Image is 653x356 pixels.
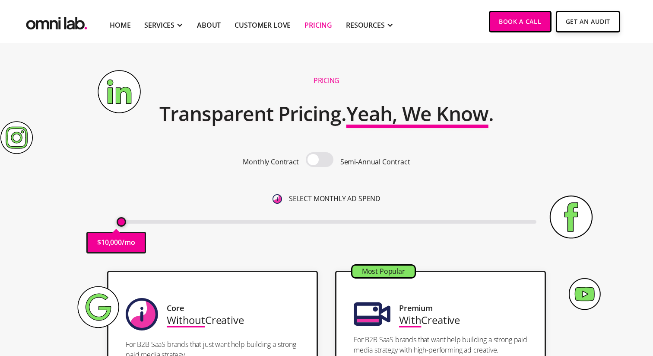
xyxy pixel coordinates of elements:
div: Creative [399,314,460,326]
div: Core [167,302,184,314]
div: Most Popular [352,266,415,277]
span: Without [167,313,205,327]
p: SELECT MONTHLY AD SPEND [289,193,380,205]
span: Yeah, We Know [346,100,488,127]
a: Customer Love [235,20,291,30]
p: Semi-Annual Contract [340,156,410,168]
p: Monthly Contract [243,156,298,168]
h1: Pricing [314,76,339,85]
p: $ [97,237,101,248]
a: Pricing [304,20,332,30]
a: Home [110,20,130,30]
a: home [24,11,89,32]
a: About [197,20,221,30]
div: SERVICES [144,20,174,30]
p: /mo [122,237,135,248]
h2: Transparent Pricing. . [159,96,494,131]
div: Creative [167,314,244,326]
a: Book a Call [489,11,552,32]
span: With [399,313,421,327]
img: Omni Lab: B2B SaaS Demand Generation Agency [24,11,89,32]
div: Premium [399,302,433,314]
img: 6410812402e99d19b372aa32_omni-nav-info.svg [273,194,282,204]
div: RESOURCES [346,20,385,30]
a: Get An Audit [556,11,620,32]
iframe: Chat Widget [498,256,653,356]
p: 10,000 [101,237,122,248]
p: For B2B SaaS brands that want help building a strong paid media strategy with high-performing ad ... [354,334,527,355]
